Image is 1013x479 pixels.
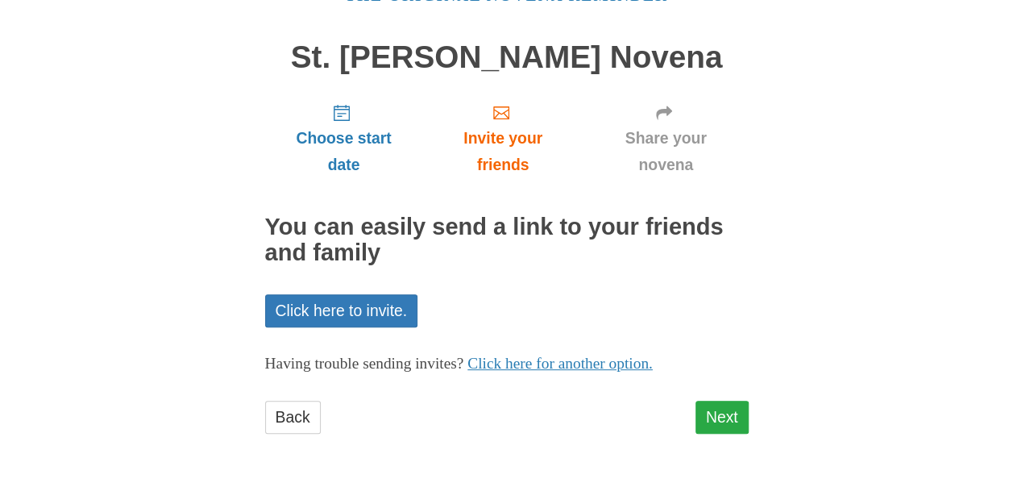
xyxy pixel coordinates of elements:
[438,125,567,178] span: Invite your friends
[265,355,464,372] span: Having trouble sending invites?
[422,90,583,186] a: Invite your friends
[265,294,418,327] a: Click here to invite.
[265,215,749,266] h2: You can easily send a link to your friends and family
[265,401,321,434] a: Back
[467,355,653,372] a: Click here for another option.
[583,90,749,186] a: Share your novena
[265,90,423,186] a: Choose start date
[281,125,407,178] span: Choose start date
[695,401,749,434] a: Next
[265,40,749,75] h1: St. [PERSON_NAME] Novena
[600,125,733,178] span: Share your novena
